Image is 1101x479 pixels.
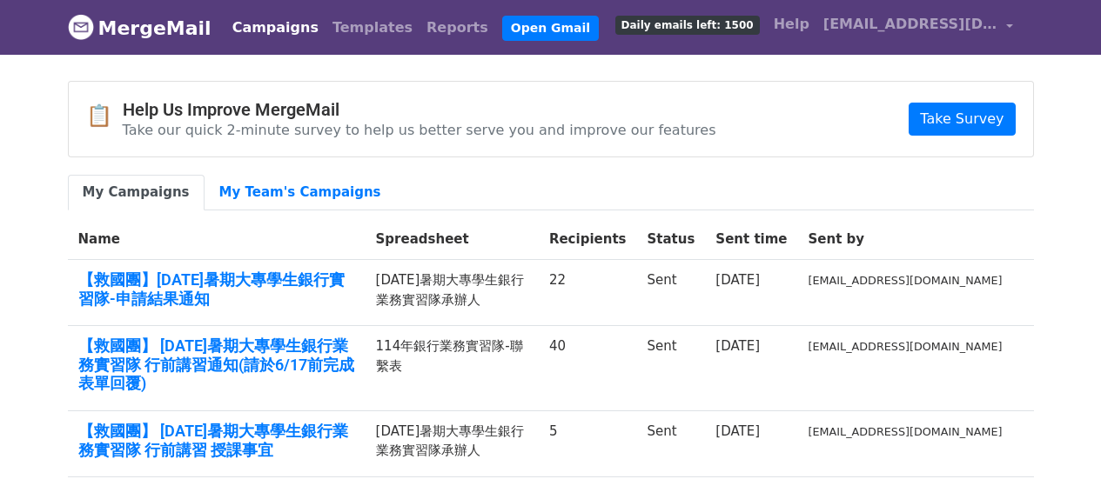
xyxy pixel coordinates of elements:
p: Take our quick 2-minute survey to help us better serve you and improve our features [123,121,716,139]
a: [DATE] [715,338,760,354]
a: Take Survey [909,103,1015,136]
th: Sent by [798,219,1013,260]
a: Open Gmail [502,16,599,41]
a: 【救國團】 [DATE]暑期大專學生銀行業務實習隊 行前講習 授課事宜 [78,422,355,459]
a: Help [767,7,816,42]
td: 114年銀行業務實習隊-聯繫表 [366,326,539,411]
a: Reports [420,10,495,45]
img: MergeMail logo [68,14,94,40]
td: 22 [539,260,637,326]
td: 40 [539,326,637,411]
span: Daily emails left: 1500 [615,16,760,35]
a: Daily emails left: 1500 [608,7,767,42]
span: 📋 [86,103,123,129]
h4: Help Us Improve MergeMail [123,99,716,120]
th: Recipients [539,219,637,260]
td: [DATE]暑期大專學生銀行業務實習隊承辦人 [366,260,539,326]
a: My Team's Campaigns [205,175,396,210]
th: Status [636,219,705,260]
span: [EMAIL_ADDRESS][DOMAIN_NAME] [823,14,997,35]
small: [EMAIL_ADDRESS][DOMAIN_NAME] [809,274,1003,287]
td: [DATE]暑期大專學生銀行業務實習隊承辦人 [366,410,539,476]
td: Sent [636,260,705,326]
th: Spreadsheet [366,219,539,260]
small: [EMAIL_ADDRESS][DOMAIN_NAME] [809,340,1003,353]
a: My Campaigns [68,175,205,210]
a: [DATE] [715,423,760,439]
a: [EMAIL_ADDRESS][DOMAIN_NAME] [816,7,1020,48]
a: MergeMail [68,10,211,46]
a: Templates [326,10,420,45]
td: Sent [636,410,705,476]
a: 【救國團】[DATE]暑期大專學生銀行實習隊-申請結果通知 [78,270,355,308]
td: Sent [636,326,705,411]
td: 5 [539,410,637,476]
a: Campaigns [225,10,326,45]
a: [DATE] [715,272,760,288]
th: Name [68,219,366,260]
a: 【救國團】 [DATE]暑期大專學生銀行業務實習隊 行前講習通知(請於6/17前完成表單回覆) [78,336,355,393]
th: Sent time [705,219,797,260]
small: [EMAIL_ADDRESS][DOMAIN_NAME] [809,425,1003,438]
